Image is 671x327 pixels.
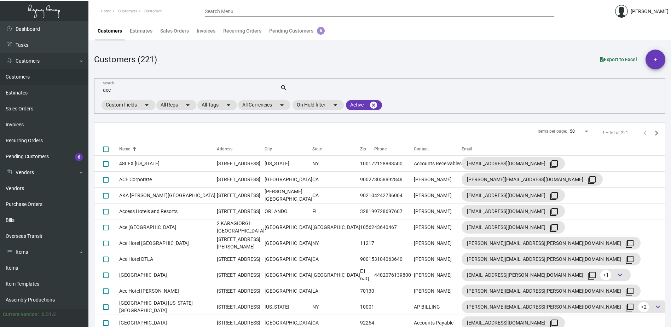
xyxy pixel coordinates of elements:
div: Items per page: [538,128,567,134]
div: [PERSON_NAME][EMAIL_ADDRESS][PERSON_NAME][DOMAIN_NAME] [467,237,635,249]
mat-icon: arrow_drop_down [184,101,192,109]
td: 32819 [360,203,374,219]
span: 50 [570,129,575,134]
td: [STREET_ADDRESS] [217,156,265,172]
td: 10017 [360,156,374,172]
td: [STREET_ADDRESS] [217,299,265,315]
mat-icon: filter_none [550,224,558,232]
div: Phone [374,146,414,152]
td: CA [312,251,360,267]
td: AKA [PERSON_NAME][GEOGRAPHIC_DATA] [119,188,217,203]
td: [PERSON_NAME] [414,283,462,299]
mat-icon: arrow_drop_down [224,101,233,109]
mat-icon: arrow_drop_down [278,101,286,109]
mat-select: Items per page: [570,129,590,134]
td: [PERSON_NAME] [414,172,462,188]
td: FL [312,203,360,219]
td: CA [312,172,360,188]
td: [PERSON_NAME] [414,219,462,235]
td: [GEOGRAPHIC_DATA] [265,283,312,299]
div: Sales Orders [160,27,189,35]
div: Customers (221) [94,53,157,66]
mat-icon: filter_none [625,240,634,248]
div: Address [217,146,265,152]
mat-icon: filter_none [550,208,558,216]
mat-icon: search [280,84,288,92]
div: Address [217,146,232,152]
td: 10562 [360,219,374,235]
td: Ace Hotel [PERSON_NAME] [119,283,217,299]
td: [US_STATE] [265,156,312,172]
div: City [265,146,272,152]
td: 43640467 [374,219,414,235]
div: [EMAIL_ADDRESS][DOMAIN_NAME] [467,222,560,233]
div: [EMAIL_ADDRESS][DOMAIN_NAME] [467,206,560,217]
div: Zip [360,146,374,152]
td: [PERSON_NAME][GEOGRAPHIC_DATA] [265,188,312,203]
td: 90015 [360,251,374,267]
td: 4402076139800 [374,267,414,283]
div: Contact [414,146,462,152]
div: Recurring Orders [223,27,261,35]
td: Ace Hotel DTLA [119,251,217,267]
mat-chip: All Tags [197,100,237,110]
td: E1 6JQ [360,267,374,283]
span: Customer [144,9,162,13]
mat-chip: All Currencies [238,100,290,110]
td: NY [312,235,360,251]
td: 10001 [360,299,374,315]
div: [PERSON_NAME][EMAIL_ADDRESS][PERSON_NAME][DOMAIN_NAME] [467,285,635,297]
td: [STREET_ADDRESS] [217,188,265,203]
div: [PERSON_NAME] [631,8,669,15]
td: 2128883500 [374,156,414,172]
span: Customers [118,9,138,13]
td: [STREET_ADDRESS][PERSON_NAME] [217,235,265,251]
mat-icon: filter_none [550,160,558,168]
td: 48LEX [US_STATE] [119,156,217,172]
div: Contact [414,146,429,152]
span: +2 [638,302,649,312]
td: [GEOGRAPHIC_DATA] [312,267,360,283]
div: Name [119,146,217,152]
mat-icon: filter_none [625,256,634,264]
td: LA [312,283,360,299]
td: 90027 [360,172,374,188]
td: 90210 [360,188,374,203]
td: NY [312,299,360,315]
td: 9728697607 [374,203,414,219]
div: 0.51.2 [42,311,56,318]
span: keyboard_arrow_down [654,303,662,311]
mat-icon: arrow_drop_down [331,101,340,109]
td: NY [312,156,360,172]
button: Next page [651,127,662,138]
td: [PERSON_NAME] [414,235,462,251]
td: [STREET_ADDRESS] [217,283,265,299]
td: [GEOGRAPHIC_DATA] [265,219,312,235]
span: +1 [600,270,611,280]
mat-icon: arrow_drop_down [143,101,151,109]
div: [PERSON_NAME][EMAIL_ADDRESS][DOMAIN_NAME] [467,174,597,185]
td: Access Hotels and Resorts [119,203,217,219]
div: Name [119,146,130,152]
mat-icon: filter_none [588,271,596,280]
div: Customers [98,27,122,35]
div: State [312,146,322,152]
td: [GEOGRAPHIC_DATA] [265,172,312,188]
div: [EMAIL_ADDRESS][DOMAIN_NAME] [467,158,560,169]
td: [PERSON_NAME] [414,251,462,267]
td: [GEOGRAPHIC_DATA] [US_STATE][GEOGRAPHIC_DATA] [119,299,217,315]
div: Invoices [197,27,215,35]
div: Pending Customers [269,27,325,35]
td: [GEOGRAPHIC_DATA] [119,267,217,283]
button: Export to Excel [594,53,643,66]
td: Ace Hotel [GEOGRAPHIC_DATA] [119,235,217,251]
td: [PERSON_NAME] [414,188,462,203]
div: Current version: [3,311,39,318]
td: [PERSON_NAME] [414,203,462,219]
mat-icon: filter_none [625,287,634,296]
td: [STREET_ADDRESS] [217,251,265,267]
td: Ace [GEOGRAPHIC_DATA] [119,219,217,235]
td: AP BILLING [414,299,462,315]
td: [STREET_ADDRESS] [217,267,265,283]
div: 1 – 50 of 221 [602,130,628,136]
